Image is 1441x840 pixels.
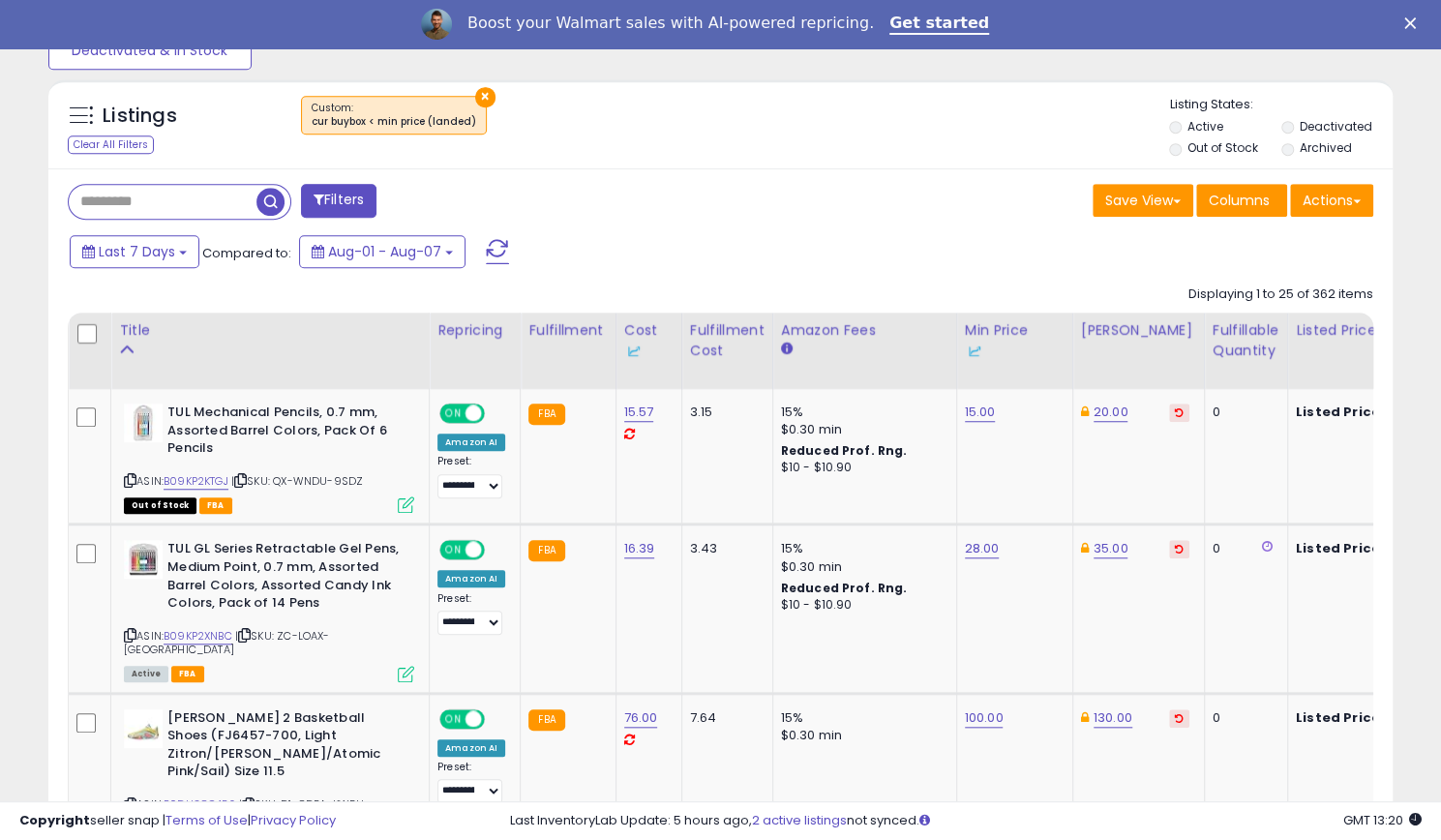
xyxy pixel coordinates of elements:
[19,811,90,829] strong: Copyright
[48,31,252,70] button: Deactivated & In Stock
[312,101,476,130] span: Custom:
[1300,139,1352,156] label: Archived
[124,404,414,511] div: ASIN:
[965,320,1065,361] div: Min Price
[690,320,765,361] div: Fulfillment Cost
[441,405,465,422] span: ON
[103,103,177,130] h5: Listings
[752,811,847,829] a: 2 active listings
[781,460,942,476] div: $10 - $10.90
[528,540,564,561] small: FBA
[441,710,465,727] span: ON
[475,87,495,107] button: ×
[167,540,403,616] b: TUL GL Series Retractable Gel Pens, Medium Point, 0.7 mm, Assorted Barrel Colors, Assorted Candy ...
[781,404,942,421] div: 15%
[528,320,607,341] div: Fulfillment
[965,341,1065,361] div: Some or all of the values in this column are provided from Inventory Lab.
[124,404,163,442] img: 41mS0rgP8dL._SL40_.jpg
[164,628,232,645] a: B09KP2XNBC
[124,540,163,579] img: 41G6PirUkcL._SL40_.jpg
[312,115,476,129] div: cur buybox < min price (landed)
[231,473,363,489] span: | SKU: QX-WNDU-9SDZ
[299,235,465,268] button: Aug-01 - Aug-07
[1188,285,1373,304] div: Displaying 1 to 25 of 362 items
[781,727,942,744] div: $0.30 min
[965,708,1004,728] a: 100.00
[781,442,908,459] b: Reduced Prof. Rng.
[624,403,654,422] a: 15.57
[165,811,248,829] a: Terms of Use
[1343,811,1422,829] span: 2025-08-15 13:20 GMT
[124,628,329,657] span: | SKU: ZC-LOAX-[GEOGRAPHIC_DATA]
[1213,709,1273,727] div: 0
[1296,403,1384,421] b: Listed Price:
[437,761,505,804] div: Preset:
[781,580,908,596] b: Reduced Prof. Rng.
[690,404,758,421] div: 3.15
[781,597,942,614] div: $10 - $10.90
[1209,191,1270,210] span: Columns
[624,539,655,558] a: 16.39
[781,320,948,341] div: Amazon Fees
[171,666,204,682] span: FBA
[889,14,989,35] a: Get started
[68,135,154,154] div: Clear All Filters
[781,540,942,557] div: 15%
[251,811,336,829] a: Privacy Policy
[328,242,441,261] span: Aug-01 - Aug-07
[301,184,376,218] button: Filters
[1093,184,1193,217] button: Save View
[167,404,403,463] b: TUL Mechanical Pencils, 0.7 mm, Assorted Barrel Colors, Pack Of 6 Pencils
[965,342,984,361] img: InventoryLab Logo
[624,708,658,728] a: 76.00
[1296,539,1384,557] b: Listed Price:
[781,709,942,727] div: 15%
[119,320,421,341] div: Title
[482,710,513,727] span: OFF
[441,542,465,558] span: ON
[202,244,291,262] span: Compared to:
[690,540,758,557] div: 3.43
[124,497,196,514] span: All listings that are currently out of stock and unavailable for purchase on Amazon
[199,497,232,514] span: FBA
[624,342,644,361] img: InventoryLab Logo
[1196,184,1287,217] button: Columns
[164,473,228,490] a: B09KP2KTGJ
[19,812,336,830] div: seller snap | |
[624,341,674,361] div: Some or all of the values in this column are provided from Inventory Lab.
[1094,539,1128,558] a: 35.00
[437,434,505,451] div: Amazon AI
[1213,320,1279,361] div: Fulfillable Quantity
[624,320,674,361] div: Cost
[437,739,505,757] div: Amazon AI
[1187,118,1223,135] label: Active
[70,235,199,268] button: Last 7 Days
[1404,17,1424,29] div: Close
[437,570,505,587] div: Amazon AI
[437,592,505,636] div: Preset:
[1094,708,1132,728] a: 130.00
[1081,320,1196,341] div: [PERSON_NAME]
[1290,184,1373,217] button: Actions
[1187,139,1258,156] label: Out of Stock
[965,539,1000,558] a: 28.00
[781,558,942,576] div: $0.30 min
[510,812,1422,830] div: Last InventoryLab Update: 5 hours ago, not synced.
[1213,404,1273,421] div: 0
[528,404,564,425] small: FBA
[1094,403,1128,422] a: 20.00
[1300,118,1372,135] label: Deactivated
[1213,540,1273,557] div: 0
[781,421,942,438] div: $0.30 min
[482,542,513,558] span: OFF
[965,403,996,422] a: 15.00
[528,709,564,731] small: FBA
[421,9,452,40] img: Profile image for Adrian
[124,709,163,748] img: 31q3JrEQguL._SL40_.jpg
[437,455,505,498] div: Preset:
[1296,708,1384,727] b: Listed Price:
[781,341,793,358] small: Amazon Fees.
[482,405,513,422] span: OFF
[467,14,874,33] div: Boost your Walmart sales with AI-powered repricing.
[99,242,175,261] span: Last 7 Days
